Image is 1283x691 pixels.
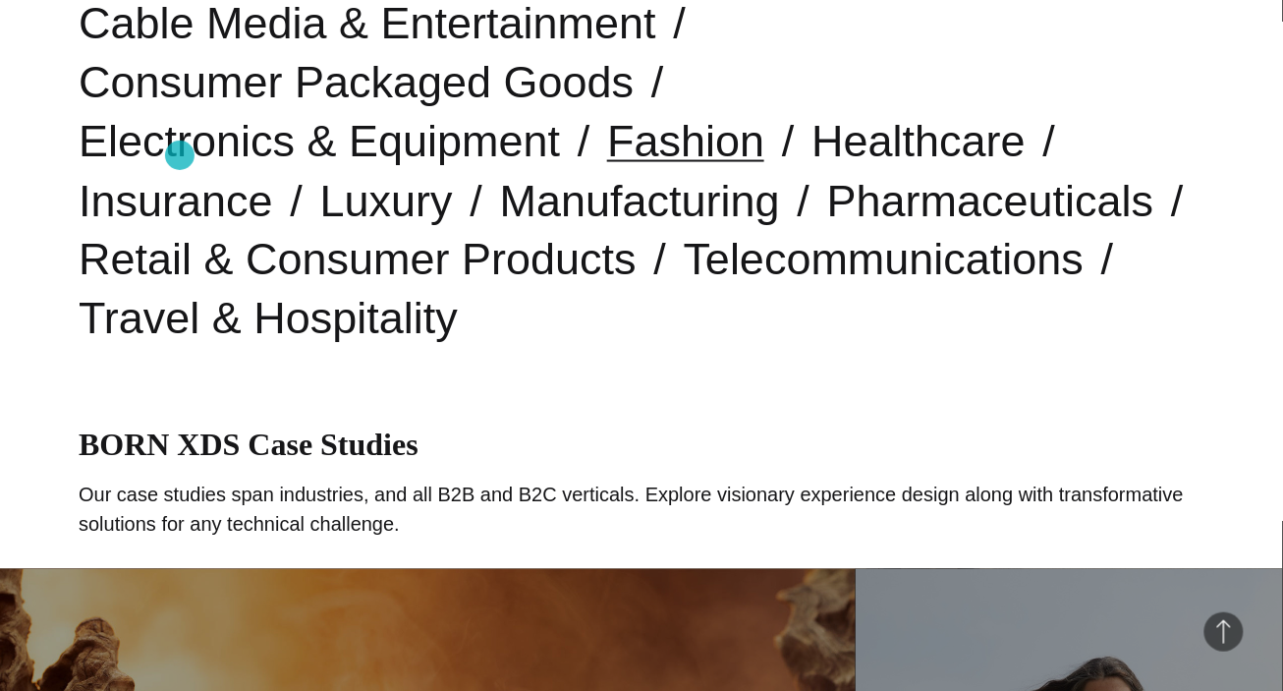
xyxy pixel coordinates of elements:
[79,481,1204,540] p: Our case studies span industries, and all B2B and B2C verticals. Explore visionary experience des...
[684,235,1085,285] a: Telecommunications
[811,116,1026,166] a: Healthcare
[607,116,764,166] a: Fashion
[79,57,634,107] a: Consumer Packaged Goods
[1204,612,1244,652] button: Back to Top
[827,176,1154,226] a: Pharmaceuticals
[320,176,453,226] a: Luxury
[79,116,560,166] a: Electronics & Equipment
[79,176,273,226] a: Insurance
[79,294,458,344] a: Travel & Hospitality
[500,176,780,226] a: Manufacturing
[79,428,1204,464] h1: BORN XDS Case Studies
[79,235,637,285] a: Retail & Consumer Products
